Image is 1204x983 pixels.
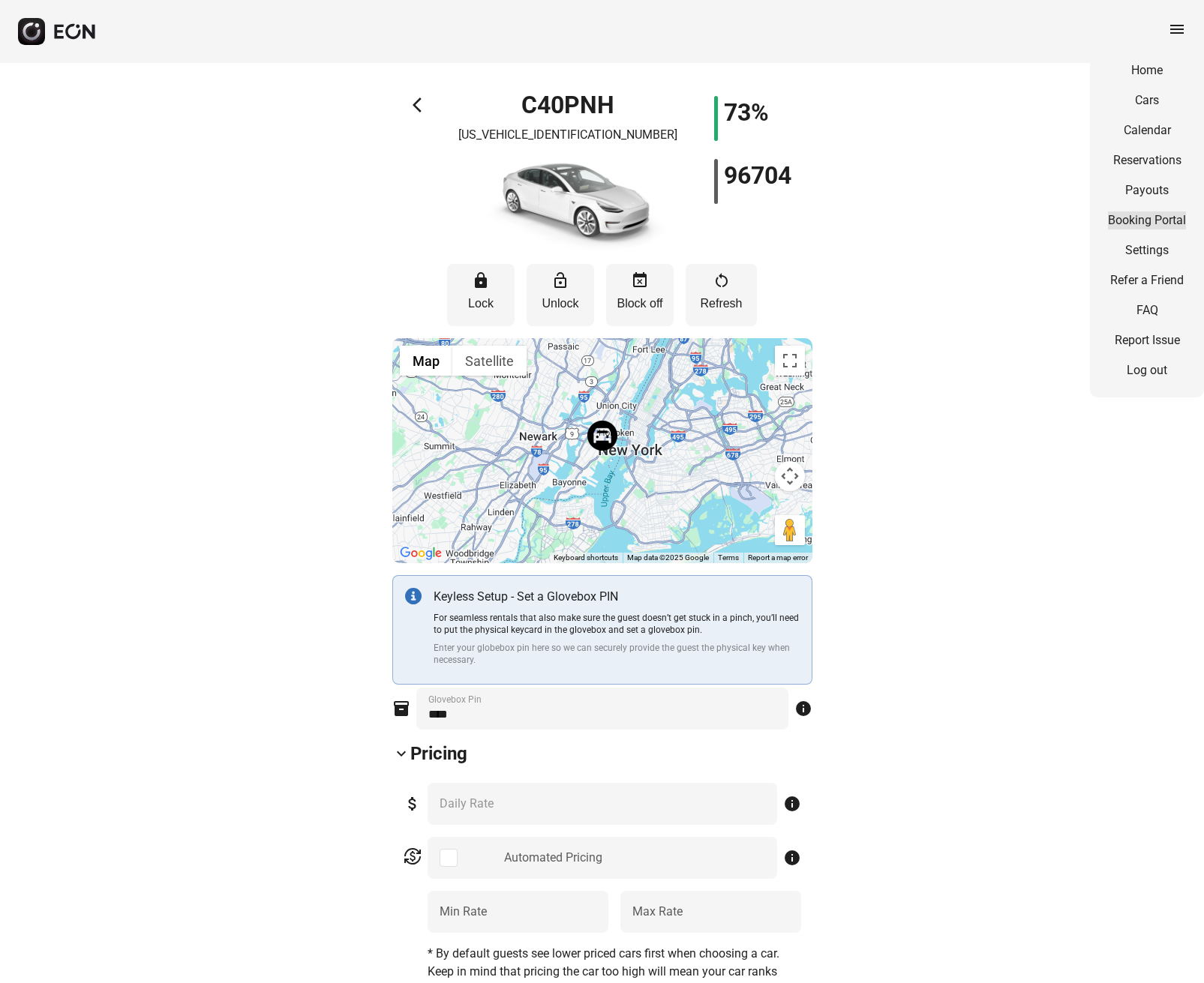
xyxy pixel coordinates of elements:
[554,553,618,563] button: Keyboard shortcuts
[458,126,677,144] p: [US_VEHICLE_IDENTIFICATION_NUMBER]
[413,96,431,114] span: arrow_back_ios
[455,295,507,313] p: Lock
[724,166,791,184] h1: 96704
[1108,331,1186,349] a: Report Issue
[631,271,649,289] span: event_busy
[504,849,602,867] div: Automated Pricing
[693,295,749,313] p: Refresh
[521,96,614,114] h1: C40PNH
[447,264,515,326] button: Lock
[794,700,812,718] span: info
[783,795,801,813] span: info
[632,903,683,921] label: Max Rate
[410,742,467,766] h2: Pricing
[627,553,709,562] span: Map data ©2025 Google
[686,264,757,326] button: Refresh
[718,553,739,562] a: Terms (opens in new tab)
[1108,241,1186,259] a: Settings
[428,694,482,706] label: Glovebox Pin
[551,271,569,289] span: lock_open
[463,150,673,255] img: car
[775,515,805,545] button: Drag Pegman onto the map to open Street View
[392,700,410,718] span: inventory_2
[748,553,808,562] a: Report a map error
[527,264,594,326] button: Unlock
[434,642,800,666] p: Enter your globebox pin here so we can securely provide the guest the physical key when necessary.
[396,544,446,563] img: Google
[713,271,731,289] span: restart_alt
[1108,121,1186,139] a: Calendar
[1108,151,1186,169] a: Reservations
[404,847,422,865] span: currency_exchange
[392,745,410,763] span: keyboard_arrow_down
[775,461,805,491] button: Map camera controls
[396,544,446,563] a: Open this area in Google Maps (opens a new window)
[1108,271,1186,289] a: Refer a Friend
[724,103,769,121] h1: 73%
[404,795,422,813] span: attach_money
[472,271,490,289] span: lock
[606,264,674,326] button: Block off
[1108,181,1186,199] a: Payouts
[400,346,452,376] button: Show street map
[1108,61,1186,79] a: Home
[775,346,805,376] button: Toggle fullscreen view
[1108,211,1186,229] a: Booking Portal
[534,295,587,313] p: Unlock
[405,588,422,604] img: info
[1108,361,1186,379] a: Log out
[783,849,801,867] span: info
[452,346,527,376] button: Show satellite imagery
[1108,91,1186,109] a: Cars
[434,612,800,636] p: For seamless rentals that also make sure the guest doesn’t get stuck in a pinch, you’ll need to p...
[614,295,666,313] p: Block off
[1168,20,1186,38] span: menu
[1108,301,1186,319] a: FAQ
[440,903,487,921] label: Min Rate
[434,588,800,606] p: Keyless Setup - Set a Glovebox PIN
